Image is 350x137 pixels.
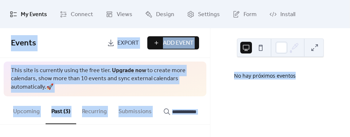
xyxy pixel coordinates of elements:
[117,39,139,48] span: Export
[117,9,132,20] span: Views
[46,96,76,124] button: Past (3)
[163,39,194,48] span: Add Event
[234,72,326,79] div: No hay próximos eventos
[198,9,220,20] span: Settings
[71,9,93,20] span: Connect
[21,9,47,20] span: My Events
[280,9,295,20] span: Install
[54,3,98,25] a: Connect
[182,3,225,25] a: Settings
[113,96,157,123] button: Submissions
[76,96,113,123] button: Recurring
[102,36,144,49] a: Export
[264,3,301,25] a: Install
[147,36,199,49] button: Add Event
[156,9,174,20] span: Design
[140,3,180,25] a: Design
[11,67,199,91] span: This site is currently using the free tier. to create more calendars, show more than 10 events an...
[100,3,138,25] a: Views
[11,35,36,51] span: Events
[7,96,46,123] button: Upcoming
[227,3,262,25] a: Form
[244,9,257,20] span: Form
[112,65,146,76] a: Upgrade now
[4,3,52,25] a: My Events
